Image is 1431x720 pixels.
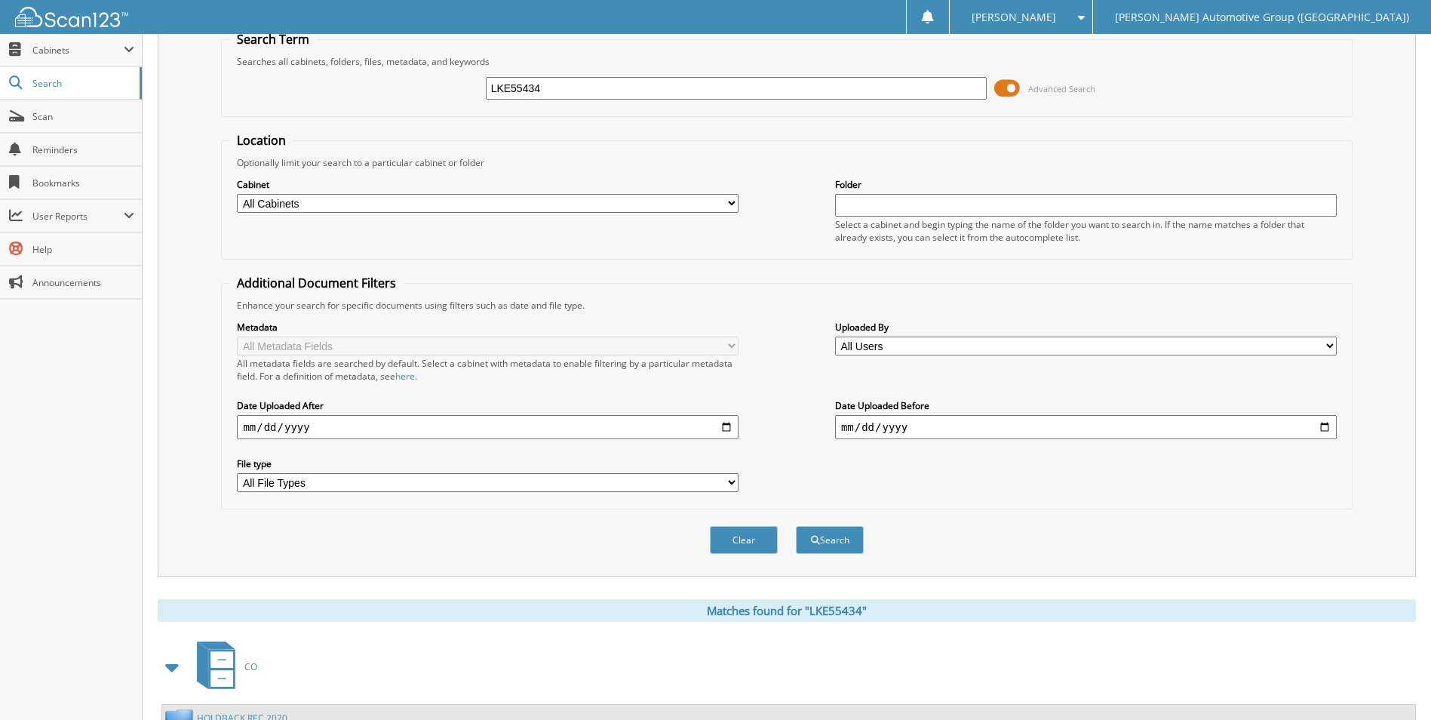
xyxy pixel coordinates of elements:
[32,276,134,289] span: Announcements
[229,55,1343,68] div: Searches all cabinets, folders, files, metadata, and keywords
[237,415,739,439] input: start
[32,143,134,156] span: Reminders
[1028,83,1095,94] span: Advanced Search
[229,275,404,291] legend: Additional Document Filters
[32,210,124,223] span: User Reports
[32,110,134,123] span: Scan
[188,637,257,697] a: CO
[835,415,1337,439] input: end
[244,660,257,673] span: CO
[710,526,778,554] button: Clear
[835,321,1337,334] label: Uploaded By
[32,177,134,189] span: Bookmarks
[835,218,1337,244] div: Select a cabinet and begin typing the name of the folder you want to search in. If the name match...
[229,132,293,149] legend: Location
[972,13,1056,22] span: [PERSON_NAME]
[1115,13,1409,22] span: [PERSON_NAME] Automotive Group ([GEOGRAPHIC_DATA])
[32,243,134,256] span: Help
[32,77,132,90] span: Search
[237,178,739,191] label: Cabinet
[229,31,317,48] legend: Search Term
[229,156,1343,169] div: Optionally limit your search to a particular cabinet or folder
[237,357,739,383] div: All metadata fields are searched by default. Select a cabinet with metadata to enable filtering b...
[835,399,1337,412] label: Date Uploaded Before
[32,44,124,57] span: Cabinets
[158,599,1416,622] div: Matches found for "LKE55434"
[15,7,128,27] img: scan123-logo-white.svg
[1356,648,1431,720] iframe: Chat Widget
[395,370,415,383] a: here
[229,299,1343,312] div: Enhance your search for specific documents using filters such as date and file type.
[237,399,739,412] label: Date Uploaded After
[796,526,864,554] button: Search
[237,457,739,470] label: File type
[835,178,1337,191] label: Folder
[237,321,739,334] label: Metadata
